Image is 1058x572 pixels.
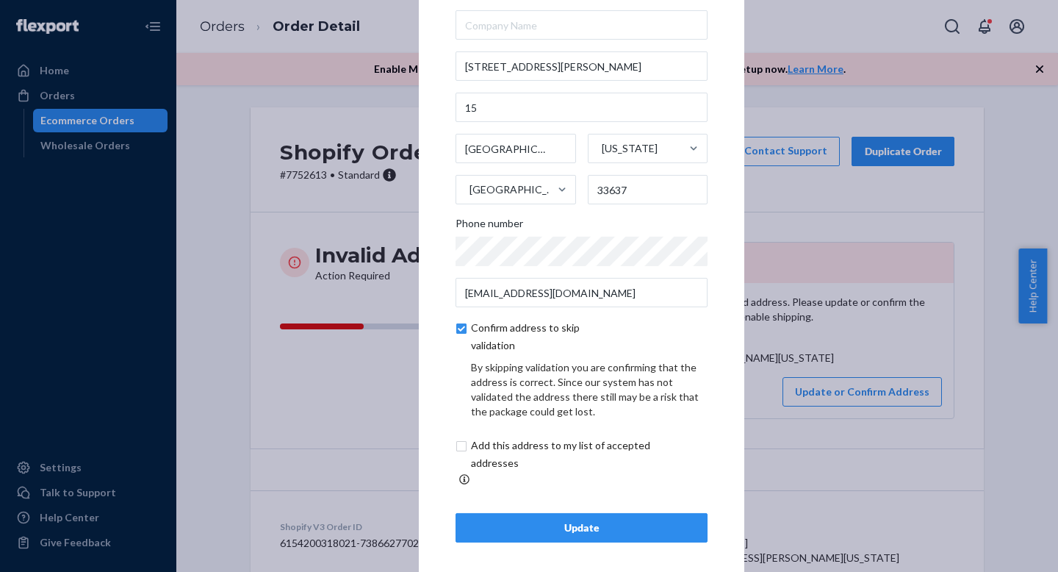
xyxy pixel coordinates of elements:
[469,182,556,197] div: [GEOGRAPHIC_DATA]
[456,93,708,122] input: Street Address 2 (Optional)
[600,134,602,163] input: [US_STATE]
[456,51,708,81] input: Street Address
[588,175,708,204] input: ZIP Code
[456,216,523,237] span: Phone number
[468,175,469,204] input: [GEOGRAPHIC_DATA]
[456,10,708,40] input: Company Name
[471,360,708,419] div: By skipping validation you are confirming that the address is correct. Since our system has not v...
[602,141,658,156] div: [US_STATE]
[468,521,695,535] div: Update
[456,513,708,543] button: Update
[456,278,708,307] input: Email (Only Required for International)
[456,134,576,163] input: City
